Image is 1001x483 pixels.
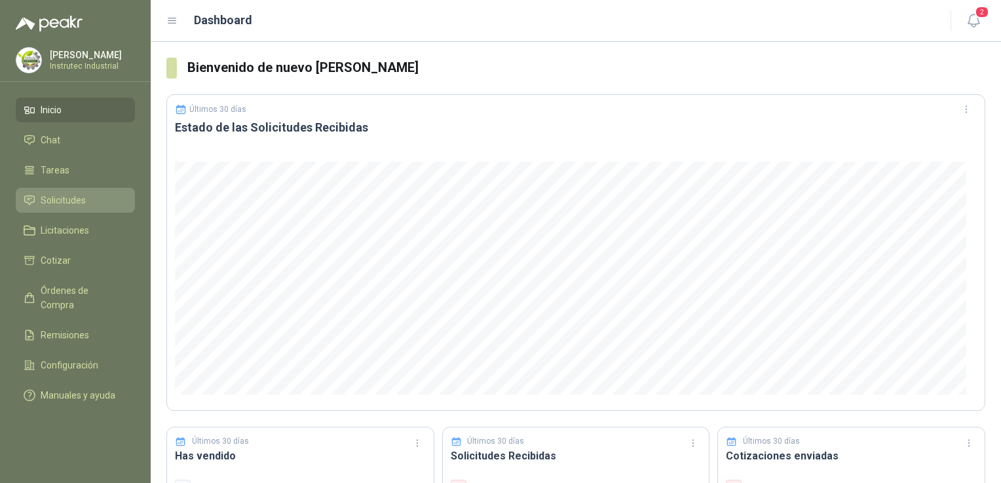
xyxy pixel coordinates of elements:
[16,383,135,408] a: Manuales y ayuda
[16,218,135,243] a: Licitaciones
[16,158,135,183] a: Tareas
[194,11,252,29] h1: Dashboard
[16,98,135,122] a: Inicio
[41,358,98,372] span: Configuración
[189,105,246,114] p: Últimos 30 días
[187,58,985,78] h3: Bienvenido de nuevo [PERSON_NAME]
[16,188,135,213] a: Solicitudes
[41,223,89,238] span: Licitaciones
[16,128,135,152] a: Chat
[975,6,989,18] span: 2
[41,283,123,312] span: Órdenes de Compra
[726,448,977,464] h3: Cotizaciones enviadas
[50,50,132,60] p: [PERSON_NAME]
[50,62,132,70] p: Instrutec Industrial
[16,323,135,348] a: Remisiones
[41,328,89,342] span: Remisiones
[962,9,985,33] button: 2
[41,133,60,147] span: Chat
[41,388,115,402] span: Manuales y ayuda
[175,448,426,464] h3: Has vendido
[16,278,135,317] a: Órdenes de Compra
[192,435,249,448] p: Últimos 30 días
[41,163,69,177] span: Tareas
[41,253,71,268] span: Cotizar
[16,48,41,73] img: Company Logo
[451,448,702,464] h3: Solicitudes Recibidas
[16,16,83,31] img: Logo peakr
[743,435,800,448] p: Últimos 30 días
[41,103,62,117] span: Inicio
[175,120,977,135] h3: Estado de las Solicitudes Recibidas
[41,193,86,207] span: Solicitudes
[16,353,135,378] a: Configuración
[467,435,524,448] p: Últimos 30 días
[16,248,135,273] a: Cotizar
